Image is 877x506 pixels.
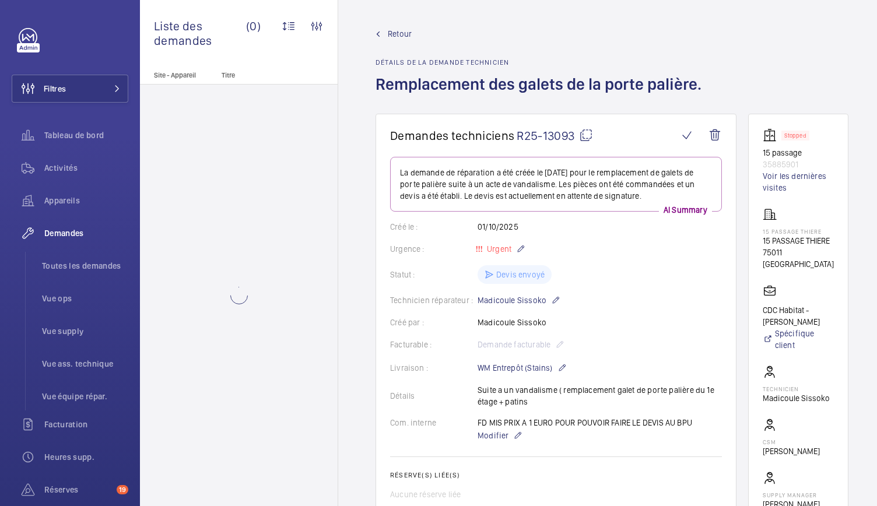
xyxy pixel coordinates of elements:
[44,227,128,239] span: Demandes
[44,129,128,141] span: Tableau de bord
[42,260,128,272] span: Toutes les demandes
[659,204,712,216] p: AI Summary
[44,195,128,206] span: Appareils
[763,159,834,170] p: 35885901
[44,484,112,496] span: Réserves
[763,235,834,247] p: 15 PASSAGE THIERE
[763,128,781,142] img: elevator.svg
[117,485,128,494] span: 19
[517,128,593,143] span: R25-13093
[388,28,412,40] span: Retour
[478,430,508,441] span: Modifier
[784,133,806,138] p: Stopped
[763,228,834,235] p: 15 PASSAGE THIERE
[478,361,567,375] p: WM Entrepôt (Stains)
[400,167,712,202] p: La demande de réparation a été créée le [DATE] pour le remplacement de galets de porte palière su...
[763,385,830,392] p: Technicien
[478,293,560,307] p: Madicoule Sissoko
[44,162,128,174] span: Activités
[44,419,128,430] span: Facturation
[42,358,128,370] span: Vue ass. technique
[763,247,834,270] p: 75011 [GEOGRAPHIC_DATA]
[485,244,511,254] span: Urgent
[763,328,834,351] a: Spécifique client
[763,438,820,445] p: CSM
[763,491,834,498] p: Supply manager
[154,19,246,48] span: Liste des demandes
[44,83,66,94] span: Filtres
[12,75,128,103] button: Filtres
[44,451,128,463] span: Heures supp.
[763,304,834,328] p: CDC Habitat - [PERSON_NAME]
[222,71,299,79] p: Titre
[42,391,128,402] span: Vue équipe répar.
[376,73,708,114] h1: Remplacement des galets de la porte palière.
[763,147,834,159] p: 15 passage
[763,445,820,457] p: [PERSON_NAME]
[376,58,708,66] h2: Détails de la demande technicien
[42,325,128,337] span: Vue supply
[390,471,722,479] h2: Réserve(s) liée(s)
[763,392,830,404] p: Madicoule Sissoko
[42,293,128,304] span: Vue ops
[763,170,834,194] a: Voir les dernières visites
[140,71,217,79] p: Site - Appareil
[390,128,514,143] span: Demandes techniciens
